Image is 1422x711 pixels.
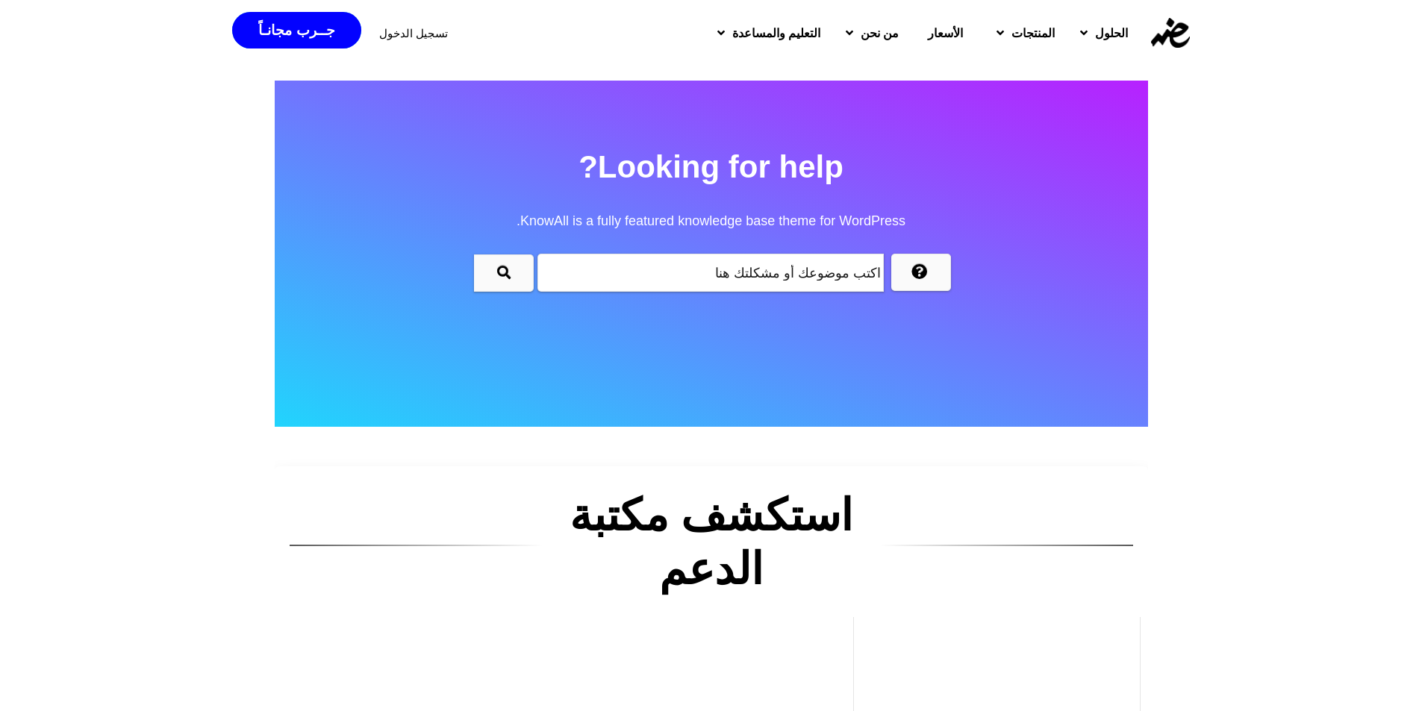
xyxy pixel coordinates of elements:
h2: Looking for help? [275,140,1148,248]
h2: استكشف مكتبة الدعم [543,489,880,596]
span: جــرب مجانـاً [258,23,334,37]
span: الحلول [1095,24,1128,42]
span: المنتجات [1011,24,1055,42]
a: تسجيل الدخول [379,28,448,39]
input: search-query [537,254,884,292]
span: التعليم والمساعدة [732,24,820,42]
span: KnowAll is a fully featured knowledge base theme for WordPress. [275,194,1148,248]
a: التعليم والمساعدة [702,13,831,52]
a: المنتجات [982,13,1065,52]
a: الحلول [1065,13,1138,52]
a: جــرب مجانـاً [232,12,361,48]
span: الأسعار [928,24,963,42]
a: من نحن [831,13,909,52]
a: الأسعار [909,13,982,52]
img: eDariba [1151,18,1190,48]
span: من نحن [861,24,899,42]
